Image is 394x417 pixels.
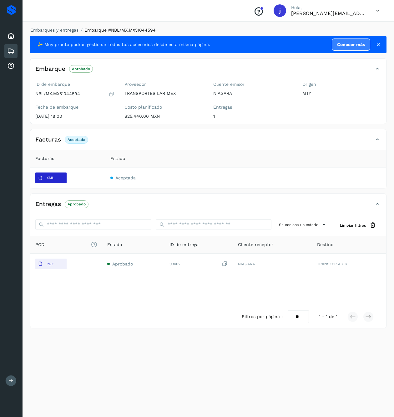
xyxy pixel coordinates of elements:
[213,114,292,119] p: 1
[276,219,330,230] button: Selecciona un estado
[319,313,337,320] span: 1 - 1 de 1
[238,241,273,248] span: Cliente receptor
[124,91,204,96] p: TRANSPORTES LAR MEX
[242,313,283,320] span: Filtros por página :
[35,114,114,119] p: [DATE] 18:00
[35,105,114,110] label: Fecha de embarque
[35,259,67,269] button: PDF
[213,105,292,110] label: Entregas
[213,82,292,87] label: Cliente emisor
[233,254,312,274] td: NIAGARA
[68,137,85,142] p: Aceptada
[169,241,199,248] span: ID de entrega
[35,155,54,162] span: Facturas
[35,136,61,143] h4: Facturas
[124,105,204,110] label: Costo planificado
[340,223,366,228] span: Limpiar filtros
[312,254,386,274] td: TRANSFER A GDL
[30,27,386,33] nav: breadcrumb
[4,29,18,43] div: Inicio
[47,176,54,180] p: XML
[35,91,80,96] p: NBL/MX.MX51044594
[291,5,366,10] p: Hola,
[4,44,18,58] div: Embarques
[335,219,381,231] button: Limpiar filtros
[291,10,366,16] p: jose.garciag@larmex.com
[72,67,90,71] p: Aprobado
[35,172,67,183] button: XML
[124,82,204,87] label: Proveedor
[47,262,54,266] p: PDF
[35,65,65,73] h4: Embarque
[115,175,136,180] span: Aceptada
[35,82,114,87] label: ID de embarque
[4,59,18,73] div: Cuentas por cobrar
[30,64,386,79] div: EmbarqueAprobado
[35,241,97,248] span: POD
[35,201,61,208] h4: Entregas
[302,82,381,87] label: Origen
[107,241,122,248] span: Estado
[68,202,86,206] p: Aprobado
[317,241,333,248] span: Destino
[84,28,156,33] span: Embarque #NBL/MX.MX51044594
[38,41,210,48] span: ✨ Muy pronto podrás gestionar todos tus accesorios desde esta misma página.
[30,199,386,214] div: EntregasAprobado
[112,261,133,266] span: Aprobado
[302,91,381,96] p: MTY
[30,28,78,33] a: Embarques y entregas
[110,155,125,162] span: Estado
[124,114,204,119] p: $25,440.00 MXN
[169,261,228,267] div: 99002
[213,91,292,96] p: NIAGARA
[332,39,370,51] a: Conocer más
[30,134,386,150] div: FacturasAceptada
